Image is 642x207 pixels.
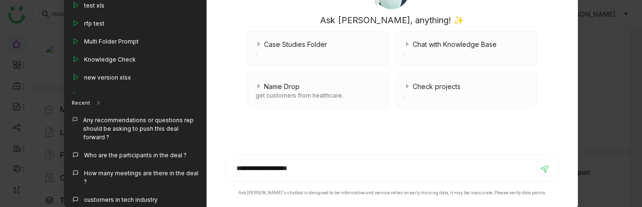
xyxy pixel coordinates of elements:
div: test xls [84,1,104,10]
div: Any recommendations or questions rep should be asking to push this deal forward ? [83,116,199,142]
img: callout.svg [72,116,78,123]
span: Name Drop [264,81,300,91]
img: play_outline.svg [72,1,79,9]
div: Recent [64,93,207,112]
div: . [255,49,380,58]
div: . [404,91,529,100]
img: callout.svg [72,196,79,203]
div: Ask [PERSON_NAME]'s chatbot is designed to be informative and service relies on early training da... [238,189,546,196]
img: play_outline.svg [72,37,79,45]
div: How many meetings are there in the deal ? [84,169,199,186]
div: rfp test [84,19,104,28]
img: callout.svg [72,151,79,159]
img: callout.svg [72,169,79,177]
span: Case Studies Folder [264,39,327,49]
img: play_outline.svg [72,55,79,63]
div: new version xlsx [84,73,131,82]
div: . [404,49,529,58]
span: Check projects [413,81,461,91]
img: play_outline.svg [72,73,79,81]
div: get customers from healthcare. [255,91,380,100]
span: Chat with Knowledge Base [413,39,497,49]
div: Customers Only [84,91,129,100]
img: play_outline.svg [72,19,79,27]
p: Ask [PERSON_NAME], anything! ✨ [320,14,464,27]
div: Who are the participants in the deal ? [84,151,187,160]
div: Knowledge Check [84,55,136,64]
div: Multi Folder Prompt [84,37,139,46]
img: play_outline.svg [72,91,79,99]
div: Recent [72,99,90,107]
div: customers in tech industry [84,196,158,204]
